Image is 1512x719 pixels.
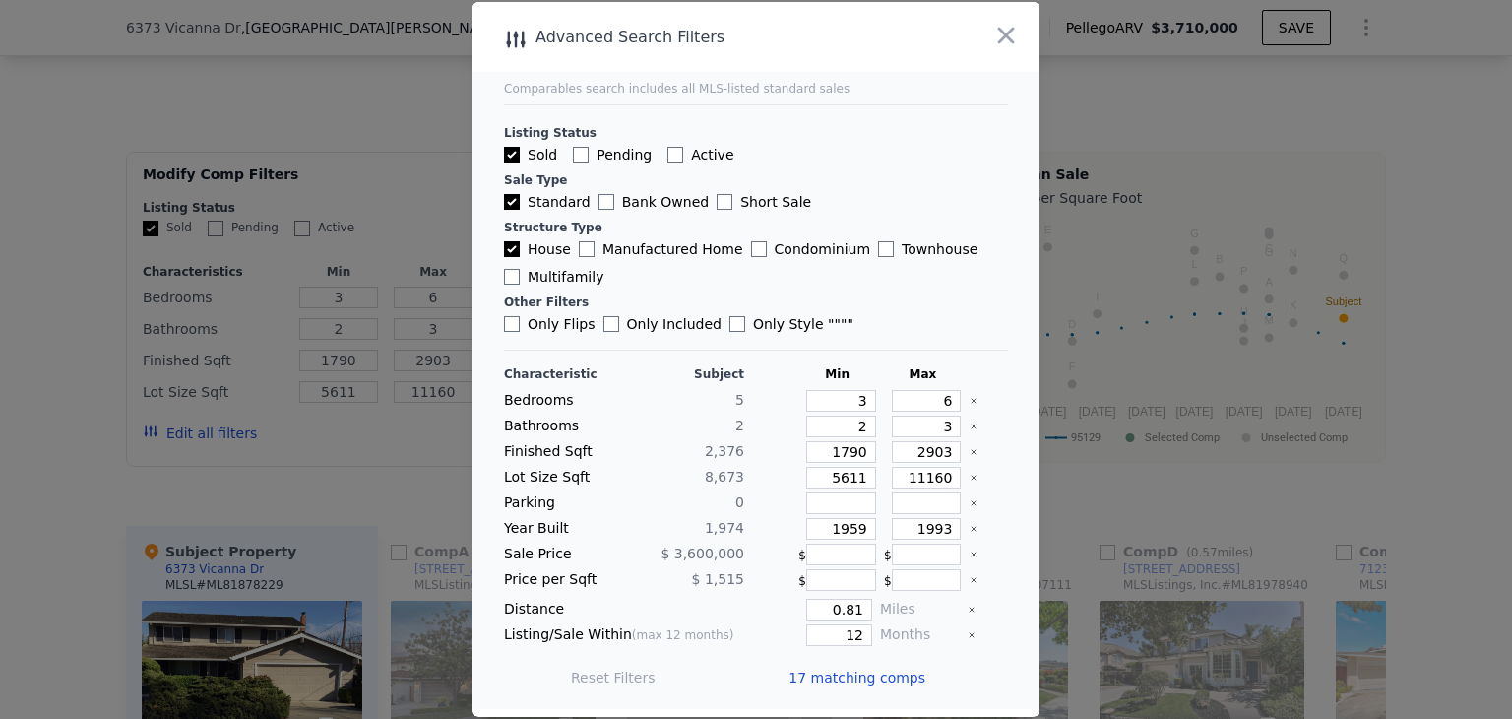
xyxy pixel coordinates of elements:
[970,576,977,584] button: Clear
[504,145,557,164] label: Sold
[504,172,1008,188] div: Sale Type
[705,520,744,536] span: 1,974
[573,147,589,163] input: Pending
[504,316,520,332] input: Only Flips
[798,569,876,591] div: $
[504,366,620,382] div: Characteristic
[661,546,744,561] span: $ 3,600,000
[705,443,744,459] span: 2,376
[751,241,767,257] input: Condominium
[504,544,620,565] div: Sale Price
[598,192,709,212] label: Bank Owned
[729,314,853,334] label: Only Style " "" "
[970,474,977,482] button: Clear
[970,525,977,533] button: Clear
[504,125,1008,141] div: Listing Status
[504,599,744,621] div: Distance
[603,314,722,334] label: Only Included
[968,606,976,614] button: Clear
[579,239,743,259] label: Manufactured Home
[880,599,960,621] div: Miles
[504,192,591,212] label: Standard
[692,571,744,587] span: $ 1,515
[884,544,962,565] div: $
[880,624,960,646] div: Months
[667,147,683,163] input: Active
[504,220,1008,235] div: Structure Type
[628,366,744,382] div: Subject
[504,416,620,437] div: Bathrooms
[472,24,926,51] div: Advanced Search Filters
[729,316,745,332] input: Only Style """"
[632,628,734,642] span: (max 12 months)
[598,194,614,210] input: Bank Owned
[970,499,977,507] button: Clear
[970,551,977,558] button: Clear
[705,469,744,485] span: 8,673
[735,392,744,408] span: 5
[504,390,620,412] div: Bedrooms
[735,494,744,510] span: 0
[504,241,520,257] input: House
[504,624,744,646] div: Listing/Sale Within
[878,239,977,259] label: Townhouse
[717,192,811,212] label: Short Sale
[504,239,571,259] label: House
[579,241,595,257] input: Manufactured Home
[504,441,620,463] div: Finished Sqft
[751,239,870,259] label: Condominium
[798,544,876,565] div: $
[970,423,977,430] button: Clear
[504,569,620,591] div: Price per Sqft
[504,147,520,163] input: Sold
[735,418,744,433] span: 2
[667,145,733,164] label: Active
[571,668,656,687] button: Reset
[504,294,1008,310] div: Other Filters
[504,81,1008,97] div: Comparables search includes all MLS-listed standard sales
[970,448,977,456] button: Clear
[968,631,976,639] button: Clear
[504,314,596,334] label: Only Flips
[884,366,962,382] div: Max
[603,316,619,332] input: Only Included
[878,241,894,257] input: Townhouse
[970,397,977,405] button: Clear
[788,668,925,687] span: 17 matching comps
[504,492,620,514] div: Parking
[504,518,620,540] div: Year Built
[504,467,620,489] div: Lot Size Sqft
[798,366,876,382] div: Min
[504,267,603,287] label: Multifamily
[884,569,962,591] div: $
[504,194,520,210] input: Standard
[504,269,520,285] input: Multifamily
[573,145,652,164] label: Pending
[717,194,732,210] input: Short Sale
